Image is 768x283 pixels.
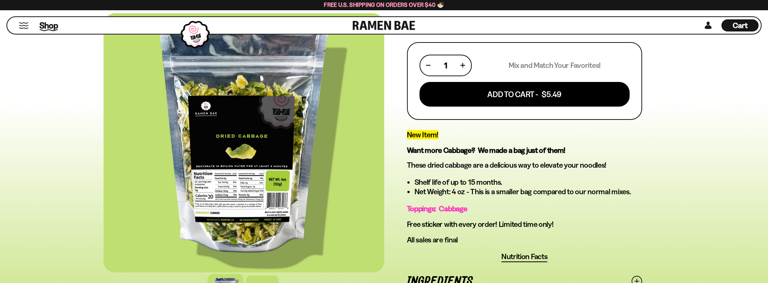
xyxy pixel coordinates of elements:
[407,160,642,170] p: These dried cabbage are a delicious way to elevate your noodles!
[324,1,444,8] span: Free U.S. Shipping on Orders over $40 🍜
[733,21,748,30] span: Cart
[501,252,548,262] button: Nutrition Facts
[407,204,467,213] span: Toppings: Cabbage
[415,178,642,187] li: Shelf life of up to 15 months.
[419,82,630,107] button: Add To Cart - $5.49
[39,19,58,32] a: Shop
[501,252,548,261] span: Nutrition Facts
[444,61,447,70] span: 1
[19,22,29,29] button: Mobile Menu Trigger
[407,220,554,229] span: Free sticker with every order! Limited time only!
[415,187,642,197] li: Net Weight: 4 oz - This is a smaller bag compared to our normal mixes.
[407,146,565,155] strong: Want more Cabbage? We made a bag just of them!
[509,61,601,70] p: Mix and Match Your Favorites!
[39,20,58,31] span: Shop
[407,235,642,245] p: All sales are final
[407,130,438,139] span: New Item!
[721,17,759,34] div: Cart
